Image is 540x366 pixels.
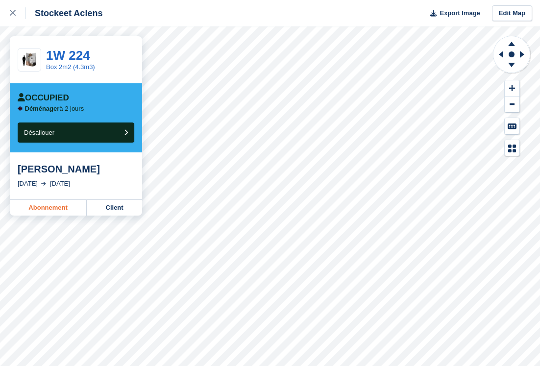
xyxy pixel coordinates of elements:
button: Zoom In [505,80,519,97]
img: arrow-left-icn-90495f2de72eb5bd0bd1c3c35deca35cc13f817d75bef06ecd7c0b315636ce7e.svg [18,106,23,111]
img: 20-sqft-unit%202023-11-07%2015_54_33.jpg [18,51,41,69]
button: Zoom Out [505,97,519,113]
div: Stockeet Aclens [26,7,102,19]
button: Keyboard Shortcuts [505,118,519,134]
button: Map Legend [505,140,519,156]
a: 1W 224 [46,48,90,63]
a: Box 2m2 (4.3m3) [46,63,95,71]
span: Désallouer [24,129,54,136]
button: Export Image [424,5,480,22]
img: arrow-right-light-icn-cde0832a797a2874e46488d9cf13f60e5c3a73dbe684e267c42b8395dfbc2abf.svg [41,182,46,186]
div: Occupied [18,93,69,103]
span: Déménager [25,105,60,112]
div: [DATE] [50,179,70,189]
span: Export Image [440,8,480,18]
a: Abonnement [10,200,87,216]
div: [DATE] [18,179,38,189]
a: Client [87,200,142,216]
p: à 2 jours [25,105,84,113]
button: Désallouer [18,122,134,143]
div: [PERSON_NAME] [18,163,134,175]
a: Edit Map [492,5,532,22]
